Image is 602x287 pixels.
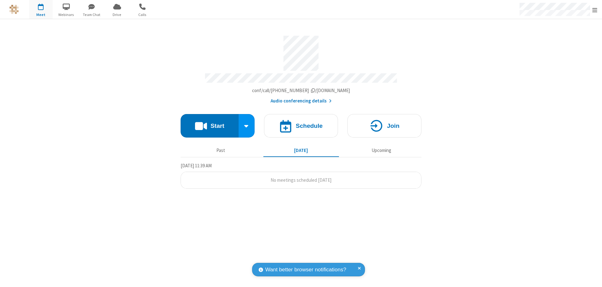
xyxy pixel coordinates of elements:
[347,114,421,138] button: Join
[271,97,332,105] button: Audio conferencing details
[271,177,331,183] span: No meetings scheduled [DATE]
[181,163,212,169] span: [DATE] 11:39 AM
[181,162,421,189] section: Today's Meetings
[181,114,239,138] button: Start
[586,271,597,283] iframe: Chat
[252,87,350,94] button: Copy my meeting room linkCopy my meeting room link
[263,144,339,156] button: [DATE]
[387,123,399,129] h4: Join
[210,123,224,129] h4: Start
[344,144,419,156] button: Upcoming
[239,114,255,138] div: Start conference options
[29,12,53,18] span: Meet
[181,31,421,105] section: Account details
[55,12,78,18] span: Webinars
[9,5,19,14] img: QA Selenium DO NOT DELETE OR CHANGE
[131,12,154,18] span: Calls
[80,12,103,18] span: Team Chat
[183,144,259,156] button: Past
[265,266,346,274] span: Want better browser notifications?
[105,12,129,18] span: Drive
[252,87,350,93] span: Copy my meeting room link
[264,114,338,138] button: Schedule
[296,123,323,129] h4: Schedule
